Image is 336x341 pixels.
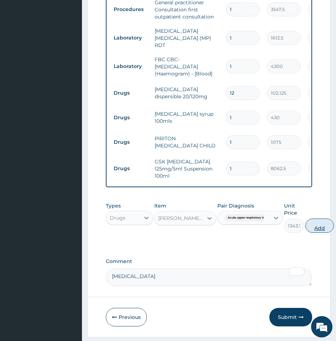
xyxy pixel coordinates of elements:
label: Types [106,203,121,209]
label: Comment [106,258,312,264]
div: Minimize live chat window [117,4,134,21]
td: Drugs [110,136,151,149]
span: Acute upper respiratory infect... [224,214,276,221]
td: Drugs [110,162,151,175]
label: Item [154,202,166,209]
td: FBC CBC-[MEDICAL_DATA] (Haemogram) - [Blood] [151,52,222,81]
textarea: To enrich screen reader interactions, please activate Accessibility in Grammarly extension settings [106,268,312,286]
td: [MEDICAL_DATA] syrup 100mls [151,107,222,128]
span: We're online! [41,90,98,162]
textarea: Type your message and hit 'Enter' [4,194,136,219]
td: Drugs [110,86,151,100]
td: Laboratory [110,31,151,44]
button: Submit [269,308,312,326]
td: PIRITON [MEDICAL_DATA] CHILD [151,131,222,153]
td: Drugs [110,111,151,124]
button: Previous [106,308,147,326]
label: Unit Price [284,202,305,216]
td: [MEDICAL_DATA] dispersible 20/120mg [151,82,222,104]
div: Chat with us now [37,40,120,49]
td: Procedures [110,3,151,16]
div: [PERSON_NAME] (Syrup 100ml CHILD) [158,215,204,222]
button: Add [305,219,334,233]
td: Laboratory [110,60,151,73]
td: GSK [MEDICAL_DATA] 125mg/5ml Suspension 100ml [151,154,222,183]
td: [MEDICAL_DATA] [MEDICAL_DATA] (MP) RDT [151,24,222,52]
label: Pair Diagnosis [217,202,254,209]
div: Drugs [110,214,125,221]
img: d_794563401_company_1708531726252_794563401 [13,36,29,53]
